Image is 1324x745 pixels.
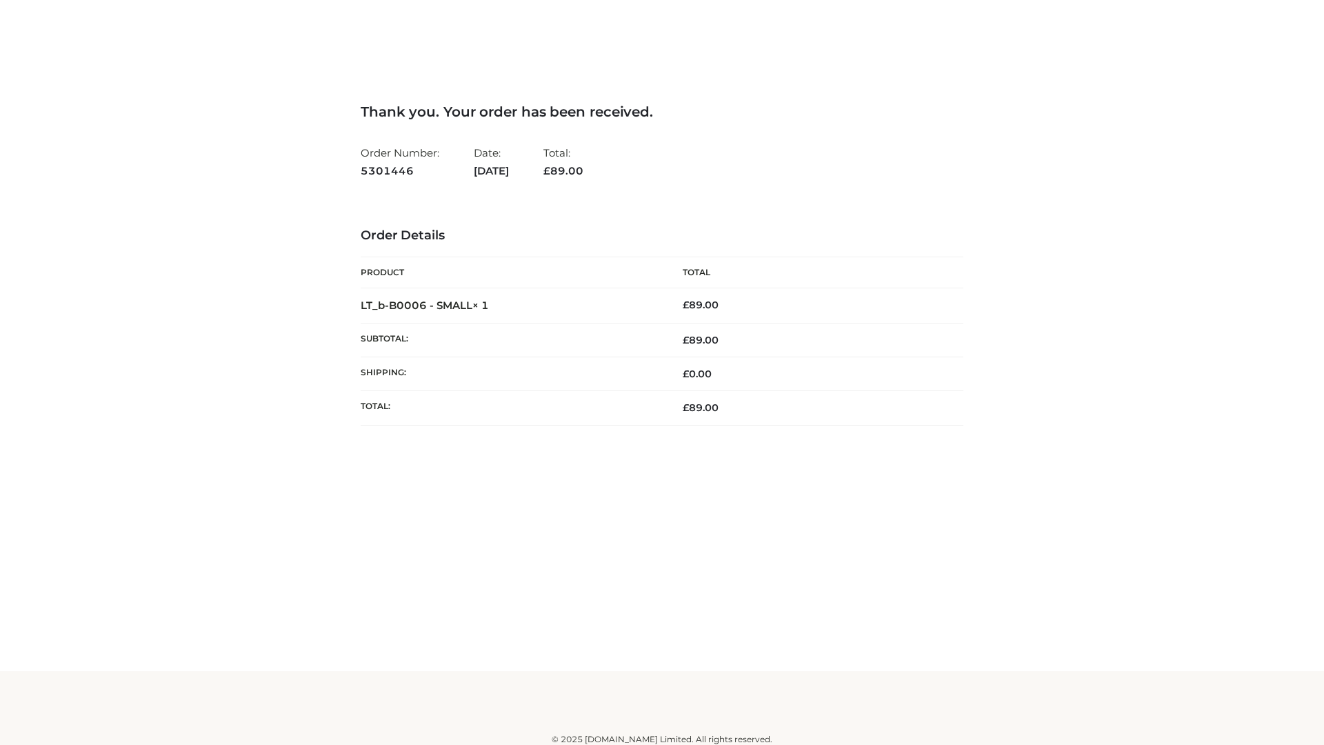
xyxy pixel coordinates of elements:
[361,228,963,244] h3: Order Details
[683,368,712,380] bdi: 0.00
[361,257,662,288] th: Product
[683,299,719,311] bdi: 89.00
[543,164,583,177] span: 89.00
[683,299,689,311] span: £
[472,299,489,312] strong: × 1
[683,368,689,380] span: £
[361,103,963,120] h3: Thank you. Your order has been received.
[474,141,509,183] li: Date:
[361,323,662,357] th: Subtotal:
[683,401,689,414] span: £
[683,334,719,346] span: 89.00
[474,162,509,180] strong: [DATE]
[662,257,963,288] th: Total
[361,391,662,425] th: Total:
[361,357,662,391] th: Shipping:
[361,162,439,180] strong: 5301446
[543,141,583,183] li: Total:
[361,141,439,183] li: Order Number:
[683,334,689,346] span: £
[683,401,719,414] span: 89.00
[361,299,489,312] strong: LT_b-B0006 - SMALL
[543,164,550,177] span: £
